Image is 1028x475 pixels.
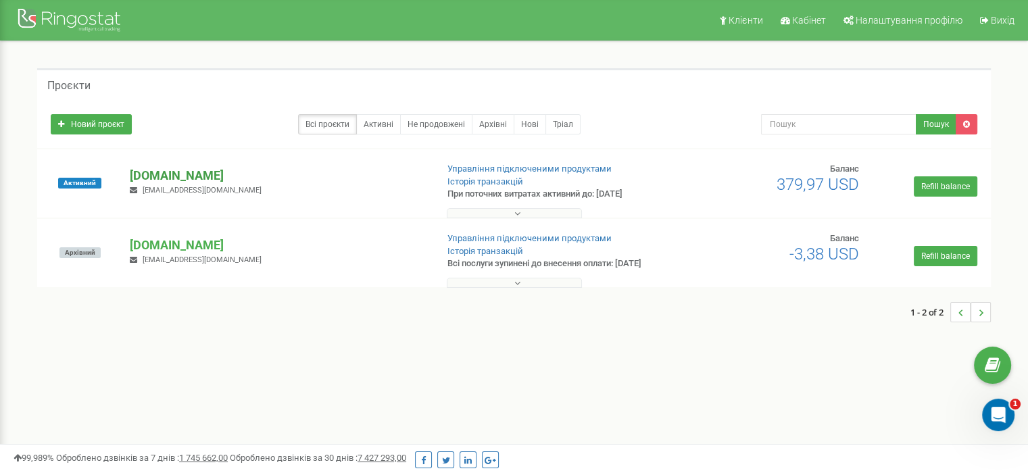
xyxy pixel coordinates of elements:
[1010,399,1021,409] span: 1
[447,188,664,201] p: При поточних витратах активний до: [DATE]
[47,80,91,92] h5: Проєкти
[910,289,991,336] nav: ...
[143,186,262,195] span: [EMAIL_ADDRESS][DOMAIN_NAME]
[14,453,54,463] span: 99,989%
[991,15,1014,26] span: Вихід
[514,114,546,134] a: Нові
[356,114,401,134] a: Активні
[830,164,859,174] span: Баланс
[916,114,956,134] button: Пошук
[298,114,357,134] a: Всі проєкти
[982,399,1014,431] iframe: Intercom live chat
[545,114,581,134] a: Тріал
[130,236,425,254] p: [DOMAIN_NAME]
[358,453,406,463] u: 7 427 293,00
[830,233,859,243] span: Баланс
[400,114,472,134] a: Не продовжені
[447,257,664,270] p: Всі послуги зупинені до внесення оплати: [DATE]
[143,255,262,264] span: [EMAIL_ADDRESS][DOMAIN_NAME]
[914,246,977,266] a: Refill balance
[777,175,859,194] span: 379,97 USD
[447,164,612,174] a: Управління підключеними продуктами
[761,114,916,134] input: Пошук
[447,246,523,256] a: Історія транзакцій
[447,233,612,243] a: Управління підключеними продуктами
[130,167,425,184] p: [DOMAIN_NAME]
[914,176,977,197] a: Refill balance
[59,247,101,258] span: Архівний
[910,302,950,322] span: 1 - 2 of 2
[447,176,523,186] a: Історія транзакцій
[789,245,859,264] span: -3,38 USD
[729,15,763,26] span: Клієнти
[856,15,962,26] span: Налаштування профілю
[792,15,826,26] span: Кабінет
[472,114,514,134] a: Архівні
[17,5,125,37] img: Ringostat Logo
[230,453,406,463] span: Оброблено дзвінків за 30 днів :
[56,453,228,463] span: Оброблено дзвінків за 7 днів :
[58,178,101,189] span: Активний
[179,453,228,463] u: 1 745 662,00
[51,114,132,134] a: Новий проєкт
